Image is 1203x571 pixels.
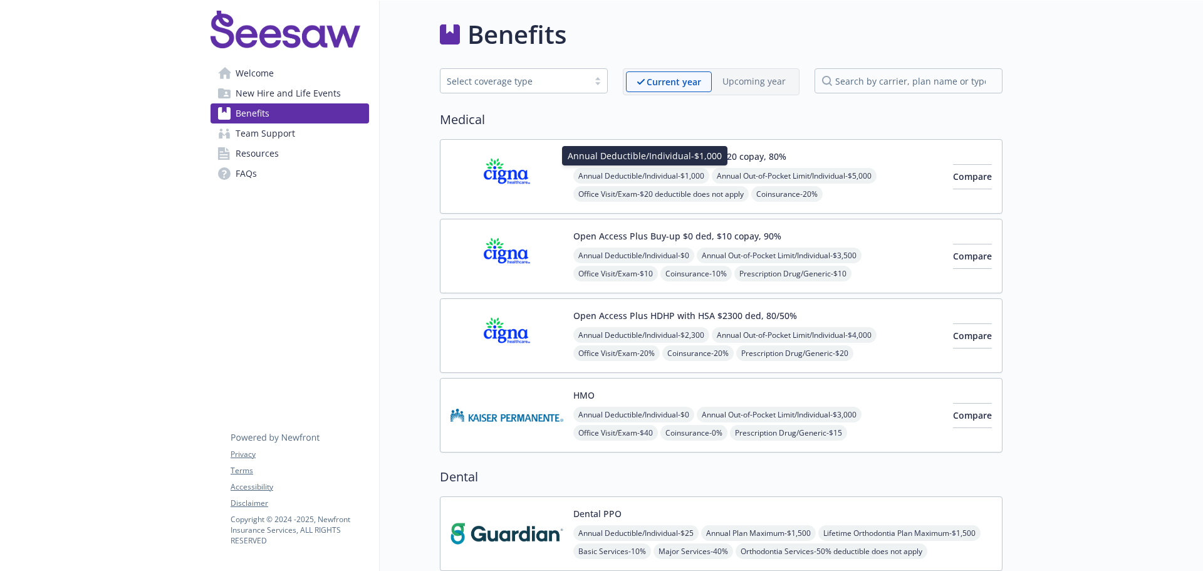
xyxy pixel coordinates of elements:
[236,164,257,184] span: FAQs
[662,345,734,361] span: Coinsurance - 20%
[722,75,786,88] p: Upcoming year
[573,229,781,243] button: Open Access Plus Buy-up $0 ded, $10 copay, 90%
[450,507,563,560] img: Guardian carrier logo
[953,409,992,421] span: Compare
[231,465,368,476] a: Terms
[815,68,1002,93] input: search by carrier, plan name or type
[818,525,981,541] span: Lifetime Orthodontia Plan Maximum - $1,500
[701,525,816,541] span: Annual Plan Maximum - $1,500
[211,103,369,123] a: Benefits
[450,389,563,442] img: Kaiser Permanente Insurance Company carrier logo
[736,543,927,559] span: Orthodontia Services - 50% deductible does not apply
[712,168,877,184] span: Annual Out-of-Pocket Limit/Individual - $5,000
[953,170,992,182] span: Compare
[236,103,269,123] span: Benefits
[573,248,694,263] span: Annual Deductible/Individual - $0
[467,16,566,53] h1: Benefits
[734,266,851,281] span: Prescription Drug/Generic - $10
[697,248,862,263] span: Annual Out-of-Pocket Limit/Individual - $3,500
[730,425,847,441] span: Prescription Drug/Generic - $15
[953,323,992,348] button: Compare
[450,150,563,203] img: CIGNA carrier logo
[660,266,732,281] span: Coinsurance - 10%
[573,407,694,422] span: Annual Deductible/Individual - $0
[231,449,368,460] a: Privacy
[712,71,796,92] span: Upcoming year
[647,75,701,88] p: Current year
[211,144,369,164] a: Resources
[660,425,727,441] span: Coinsurance - 0%
[573,309,797,322] button: Open Access Plus HDHP with HSA $2300 ded, 80/50%
[751,186,823,202] span: Coinsurance - 20%
[236,83,341,103] span: New Hire and Life Events
[211,164,369,184] a: FAQs
[953,403,992,428] button: Compare
[211,83,369,103] a: New Hire and Life Events
[236,123,295,144] span: Team Support
[236,63,274,83] span: Welcome
[953,330,992,342] span: Compare
[736,345,853,361] span: Prescription Drug/Generic - $20
[697,407,862,422] span: Annual Out-of-Pocket Limit/Individual - $3,000
[573,543,651,559] span: Basic Services - 10%
[573,186,749,202] span: Office Visit/Exam - $20 deductible does not apply
[236,144,279,164] span: Resources
[573,507,622,520] button: Dental PPO
[450,229,563,283] img: CIGNA carrier logo
[231,481,368,493] a: Accessibility
[573,327,709,343] span: Annual Deductible/Individual - $2,300
[231,498,368,509] a: Disclaimer
[573,525,699,541] span: Annual Deductible/Individual - $25
[450,309,563,362] img: CIGNA carrier logo
[231,514,368,546] p: Copyright © 2024 - 2025 , Newfront Insurance Services, ALL RIGHTS RESERVED
[573,389,595,402] button: HMO
[573,425,658,441] span: Office Visit/Exam - $40
[573,168,709,184] span: Annual Deductible/Individual - $1,000
[447,75,582,88] div: Select coverage type
[562,146,727,165] div: Annual Deductible/Individual - $1,000
[654,543,733,559] span: Major Services - 40%
[573,345,660,361] span: Office Visit/Exam - 20%
[211,63,369,83] a: Welcome
[953,164,992,189] button: Compare
[712,327,877,343] span: Annual Out-of-Pocket Limit/Individual - $4,000
[953,250,992,262] span: Compare
[440,110,1002,129] h2: Medical
[440,468,1002,486] h2: Dental
[573,266,658,281] span: Office Visit/Exam - $10
[211,123,369,144] a: Team Support
[953,244,992,269] button: Compare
